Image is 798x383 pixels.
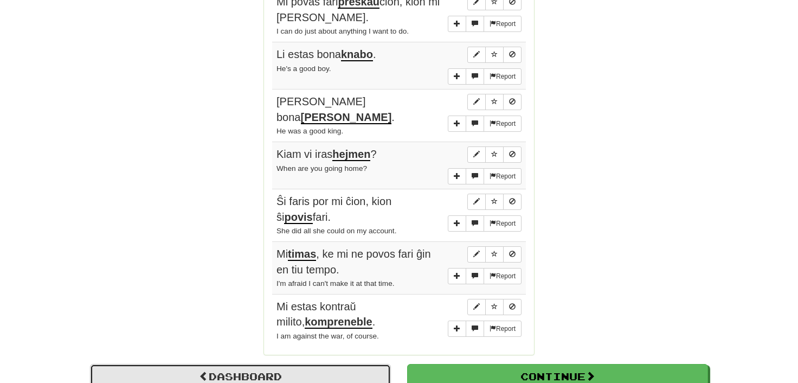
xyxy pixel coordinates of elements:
[503,94,522,110] button: Toggle ignore
[467,146,486,163] button: Edit sentence
[301,111,392,124] u: [PERSON_NAME]
[448,16,522,32] div: More sentence controls
[484,68,522,85] button: Report
[276,195,391,224] span: Ŝi faris por mi ĉion, kion ŝi fari.
[467,299,486,315] button: Edit sentence
[485,299,504,315] button: Toggle favorite
[276,48,376,61] span: Li estas bona .
[467,146,522,163] div: Sentence controls
[276,127,343,135] small: He was a good king.
[341,48,373,61] u: knabo
[288,248,316,261] u: timas
[332,148,370,161] u: hejmen
[503,47,522,63] button: Toggle ignore
[448,168,522,184] div: More sentence controls
[467,47,486,63] button: Edit sentence
[276,279,395,288] small: I'm afraid I can't make it at that time.
[467,246,486,263] button: Edit sentence
[448,215,466,232] button: Add sentence to collection
[276,332,379,340] small: I am against the war, of course.
[467,194,486,210] button: Edit sentence
[448,321,466,337] button: Add sentence to collection
[503,246,522,263] button: Toggle ignore
[467,194,522,210] div: Sentence controls
[484,321,522,337] button: Report
[484,116,522,132] button: Report
[485,146,504,163] button: Toggle favorite
[448,16,466,32] button: Add sentence to collection
[448,168,466,184] button: Add sentence to collection
[448,116,466,132] button: Add sentence to collection
[484,268,522,284] button: Report
[276,301,375,329] span: Mi estas kontraŭ milito, .
[485,94,504,110] button: Toggle favorite
[448,268,522,284] div: More sentence controls
[503,194,522,210] button: Toggle ignore
[448,268,466,284] button: Add sentence to collection
[276,164,367,173] small: When are you going home?
[467,94,486,110] button: Edit sentence
[276,248,431,276] span: Mi , ke mi ne povos fari ĝin en tiu tempo.
[485,246,504,263] button: Toggle favorite
[484,168,522,184] button: Report
[485,194,504,210] button: Toggle favorite
[448,68,522,85] div: More sentence controls
[484,16,522,32] button: Report
[276,65,331,73] small: He's a good boy.
[448,321,522,337] div: More sentence controls
[503,299,522,315] button: Toggle ignore
[276,95,395,124] span: [PERSON_NAME] bona .
[276,27,409,35] small: I can do just about anything I want to do.
[448,68,466,85] button: Add sentence to collection
[448,215,522,232] div: More sentence controls
[484,215,522,232] button: Report
[503,146,522,163] button: Toggle ignore
[467,246,522,263] div: Sentence controls
[305,316,372,329] u: kompreneble
[467,94,522,110] div: Sentence controls
[467,47,522,63] div: Sentence controls
[467,299,522,315] div: Sentence controls
[276,148,377,161] span: Kiam vi iras ?
[284,211,312,224] u: povis
[448,116,522,132] div: More sentence controls
[485,47,504,63] button: Toggle favorite
[276,227,396,235] small: She did all she could on my account.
